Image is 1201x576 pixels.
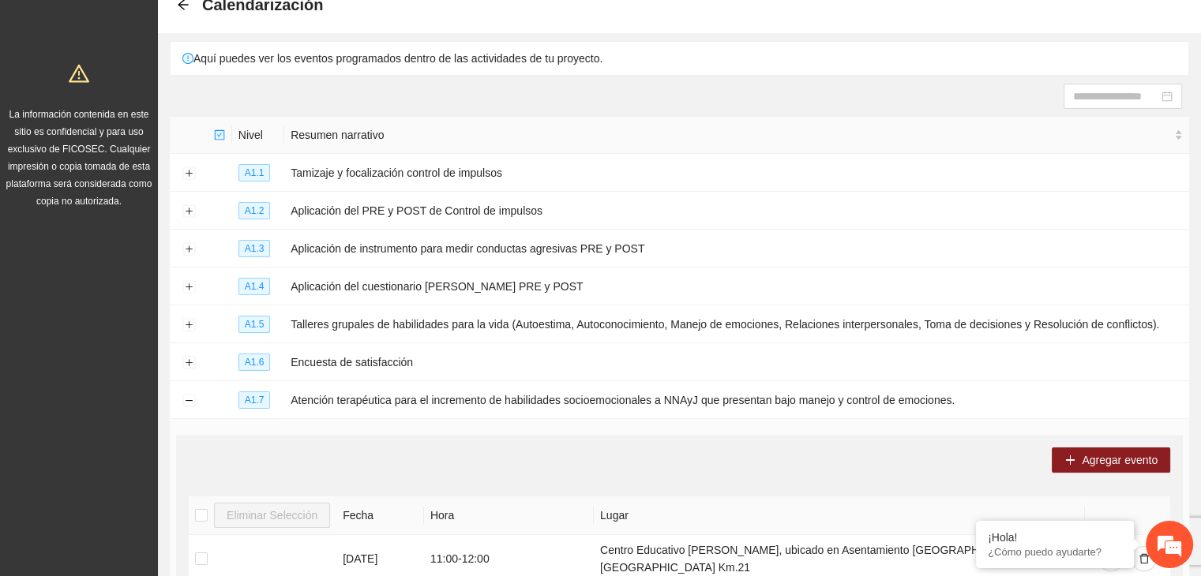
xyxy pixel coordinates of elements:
[214,503,330,528] button: Eliminar Selección
[238,391,271,409] span: A1.7
[284,305,1189,343] td: Talleres grupales de habilidades para la vida (Autoestima, Autoconocimiento, Manejo de emociones,...
[284,154,1189,192] td: Tamizaje y focalización control de impulsos
[92,194,218,353] span: Estamos en línea.
[182,205,195,218] button: Expand row
[238,240,271,257] span: A1.3
[284,192,1189,230] td: Aplicación del PRE y POST de Control de impulsos
[259,8,297,46] div: Minimizar ventana de chat en vivo
[988,531,1122,544] div: ¡Hola!
[238,316,271,333] span: A1.5
[284,267,1189,305] td: Aplicación del cuestionario [PERSON_NAME] PRE y POST
[284,230,1189,267] td: Aplicación de instrumento para medir conductas agresivas PRE y POST
[8,398,301,453] textarea: Escriba su mensaje y pulse “Intro”
[1052,447,1170,473] button: plusAgregar evento
[988,546,1122,558] p: ¿Cómo puedo ayudarte?
[284,381,1189,419] td: Atención terapéutica para el incremento de habilidades socioemocionales a NNAyJ que presentan baj...
[182,395,195,407] button: Collapse row
[1082,451,1158,469] span: Agregar evento
[182,243,195,256] button: Expand row
[238,278,271,295] span: A1.4
[238,164,271,181] span: A1.1
[284,117,1189,154] th: Resumen narrativo
[594,496,1085,535] th: Lugar
[182,53,193,64] span: exclamation-circle
[182,167,195,180] button: Expand row
[238,353,271,371] span: A1.6
[1139,553,1150,566] span: delete
[336,496,424,535] th: Fecha
[424,496,594,535] th: Hora
[82,80,265,101] div: Chatee con nosotros ahora
[232,117,284,154] th: Nivel
[182,357,195,369] button: Expand row
[1132,546,1157,571] button: delete
[171,42,1188,75] div: Aquí puedes ver los eventos programados dentro de las actividades de tu proyecto.
[214,129,225,140] span: check-square
[182,281,195,294] button: Expand row
[284,343,1189,381] td: Encuesta de satisfacción
[291,126,1171,144] span: Resumen narrativo
[6,109,152,207] span: La información contenida en este sitio es confidencial y para uso exclusivo de FICOSEC. Cualquier...
[182,319,195,331] button: Expand row
[238,202,271,219] span: A1.2
[69,63,89,84] span: warning
[1064,454,1075,467] span: plus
